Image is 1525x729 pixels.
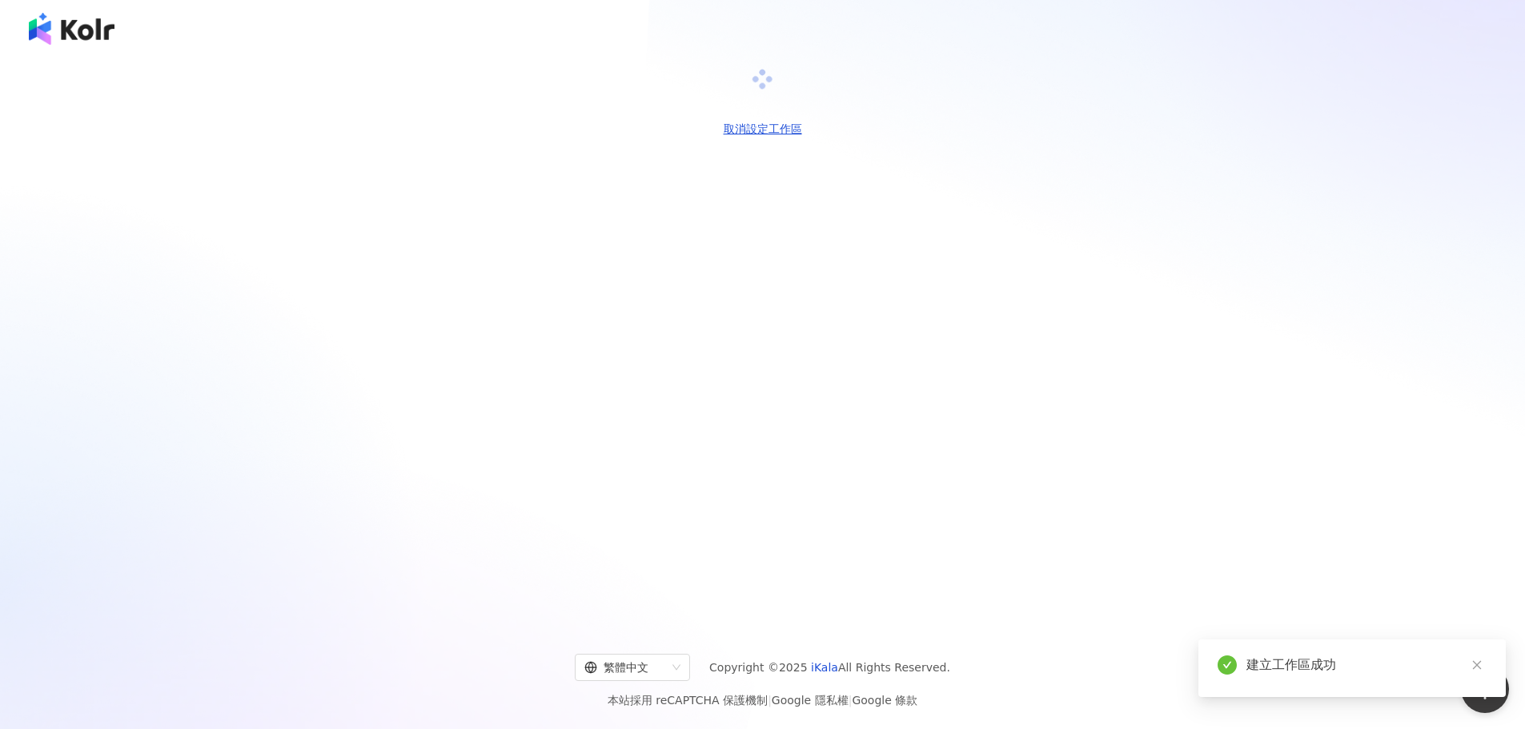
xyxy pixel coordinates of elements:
a: iKala [811,661,838,674]
span: | [768,694,772,707]
a: Google 條款 [852,694,917,707]
span: check-circle [1218,655,1237,675]
div: 繁體中文 [584,655,666,680]
img: logo [29,13,114,45]
div: 建立工作區成功 [1246,655,1487,675]
span: 本站採用 reCAPTCHA 保護機制 [608,691,917,710]
button: 取消設定工作區 [719,121,807,138]
span: Copyright © 2025 All Rights Reserved. [709,658,950,677]
a: Google 隱私權 [772,694,849,707]
span: | [849,694,853,707]
span: close [1471,659,1483,671]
